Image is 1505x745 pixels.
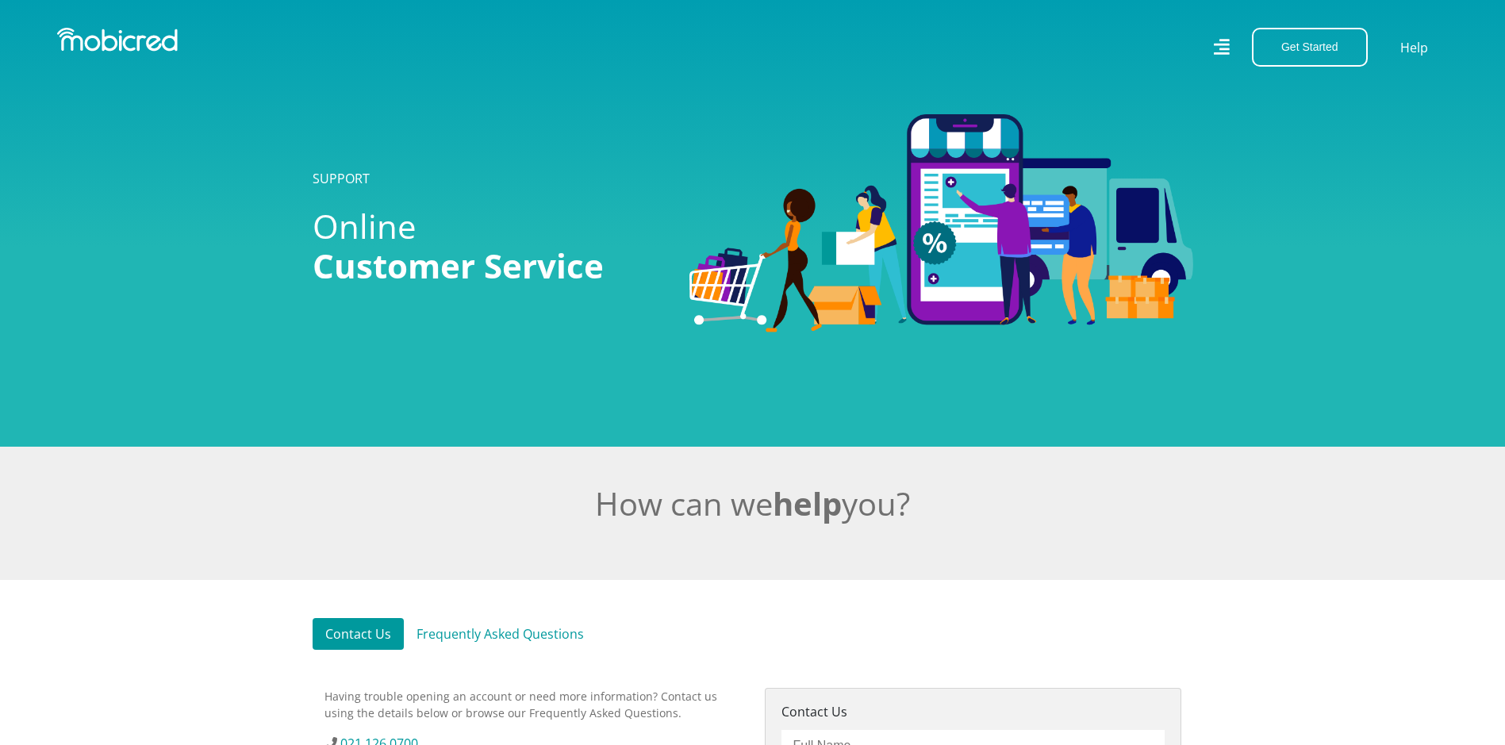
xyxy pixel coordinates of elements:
[404,618,597,650] a: Frequently Asked Questions
[324,688,741,721] p: Having trouble opening an account or need more information? Contact us using the details below or...
[313,206,666,286] h1: Online
[689,114,1193,332] img: Categories
[57,28,178,52] img: Mobicred
[1252,28,1368,67] button: Get Started
[313,170,370,187] a: SUPPORT
[781,705,1165,720] h5: Contact Us
[313,618,404,650] a: Contact Us
[1399,37,1429,58] a: Help
[313,243,604,288] span: Customer Service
